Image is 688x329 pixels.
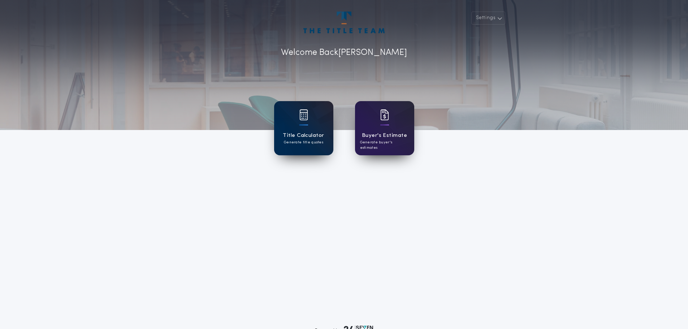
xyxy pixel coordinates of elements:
[274,101,333,155] a: card iconTitle CalculatorGenerate title quotes
[380,109,389,120] img: card icon
[471,12,505,25] button: Settings
[303,12,384,33] img: account-logo
[284,140,323,145] p: Generate title quotes
[355,101,414,155] a: card iconBuyer's EstimateGenerate buyer's estimates
[281,46,407,59] p: Welcome Back [PERSON_NAME]
[299,109,308,120] img: card icon
[362,131,407,140] h1: Buyer's Estimate
[360,140,409,151] p: Generate buyer's estimates
[283,131,324,140] h1: Title Calculator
